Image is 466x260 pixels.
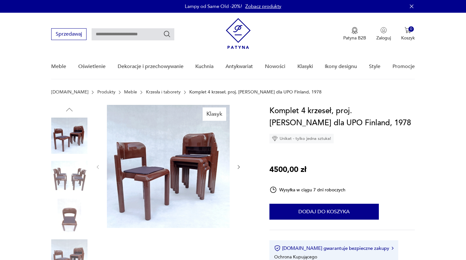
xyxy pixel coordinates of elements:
div: 0 [408,26,414,32]
a: Promocje [393,54,415,79]
a: Nowości [265,54,285,79]
img: Zdjęcie produktu Komplet 4 krzeseł, proj. Eero Aarnio dla UPO Finland, 1978 [51,158,87,195]
a: Style [369,54,380,79]
a: [DOMAIN_NAME] [51,90,88,95]
li: Ochrona Kupującego [274,254,317,260]
p: 4500,00 zł [269,164,306,176]
a: Sprzedawaj [51,32,87,37]
a: Meble [124,90,137,95]
a: Ikony designu [325,54,357,79]
a: Meble [51,54,66,79]
p: Komplet 4 krzeseł, proj. [PERSON_NAME] dla UPO Finland, 1978 [189,90,322,95]
img: Zdjęcie produktu Komplet 4 krzeseł, proj. Eero Aarnio dla UPO Finland, 1978 [51,118,87,154]
img: Zdjęcie produktu Komplet 4 krzeseł, proj. Eero Aarnio dla UPO Finland, 1978 [107,105,230,228]
img: Ikona strzałki w prawo [392,247,393,250]
p: Koszyk [401,35,415,41]
div: Unikat - tylko jedna sztuka! [269,134,334,143]
p: Lampy od Same Old -20%! [185,3,242,10]
a: Kuchnia [195,54,213,79]
a: Krzesła i taborety [146,90,181,95]
button: Sprzedawaj [51,28,87,40]
a: Zobacz produkty [245,3,281,10]
div: Klasyk [203,107,226,121]
button: Zaloguj [376,27,391,41]
div: Wysyłka w ciągu 7 dni roboczych [269,186,346,194]
img: Ikona medalu [351,27,358,34]
a: Oświetlenie [78,54,106,79]
p: Patyna B2B [343,35,366,41]
h1: Komplet 4 krzeseł, proj. [PERSON_NAME] dla UPO Finland, 1978 [269,105,415,129]
button: Szukaj [163,30,171,38]
p: Zaloguj [376,35,391,41]
img: Ikona diamentu [272,136,278,141]
button: Dodaj do koszyka [269,204,379,220]
img: Patyna - sklep z meblami i dekoracjami vintage [226,18,251,49]
button: 0Koszyk [401,27,415,41]
img: Ikona koszyka [405,27,411,33]
img: Ikona certyfikatu [274,245,281,251]
a: Produkty [97,90,115,95]
button: [DOMAIN_NAME] gwarantuje bezpieczne zakupy [274,245,393,251]
img: Ikonka użytkownika [380,27,387,33]
a: Klasyki [297,54,313,79]
button: Patyna B2B [343,27,366,41]
a: Ikona medaluPatyna B2B [343,27,366,41]
a: Dekoracje i przechowywanie [118,54,184,79]
a: Antykwariat [226,54,253,79]
img: Zdjęcie produktu Komplet 4 krzeseł, proj. Eero Aarnio dla UPO Finland, 1978 [51,199,87,235]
